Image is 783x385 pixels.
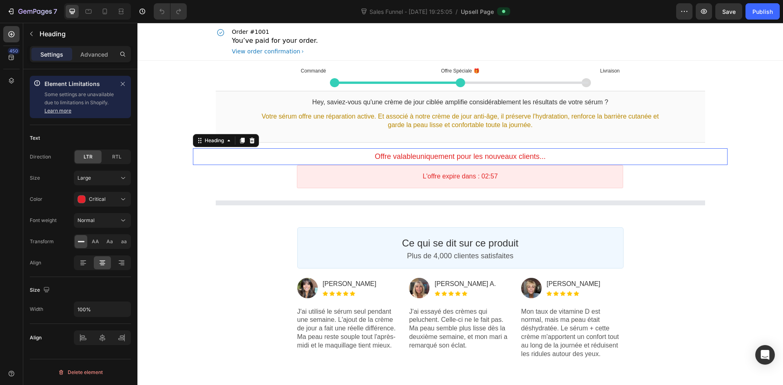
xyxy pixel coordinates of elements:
[752,7,773,16] div: Publish
[92,238,99,245] span: AA
[74,192,131,207] button: Critical
[160,285,262,327] p: J'ai utilisé le sérum seul pendant une semaine. L'ajout de la crème de jour a fait une réelle dif...
[30,259,41,266] div: Align
[461,7,494,16] span: Upsell Page
[409,257,463,266] p: [PERSON_NAME]
[137,23,783,385] iframe: Design area
[456,7,458,16] span: /
[30,238,54,245] div: Transform
[89,196,106,202] span: Critical
[30,153,51,161] div: Direction
[58,367,103,377] div: Delete element
[271,45,375,52] p: Offre Spéciale 🎁
[74,213,131,228] button: Normal
[55,129,590,139] p: Offre valable
[384,285,486,336] p: Mon taux de vitamine D est normal, mais ma peau était déshydratée. Le sérum + cette crème m'appor...
[124,90,522,106] bdo: Votre sérum offre une réparation active. Et associé à notre crème de jour anti-âge, il préserve l...
[715,3,742,20] button: Save
[53,7,57,16] p: 7
[368,7,454,16] span: Sales Funnel - [DATE] 19:25:05
[74,171,131,185] button: Large
[84,153,93,161] span: LTR
[297,257,358,266] p: [PERSON_NAME] A.
[285,150,360,157] bdo: L'offre expire dans : 02:57
[112,153,122,161] span: RTL
[279,130,408,138] span: uniquement pour les nouveaux clients...
[185,257,239,266] p: [PERSON_NAME]
[77,217,95,223] span: Normal
[80,50,108,59] p: Advanced
[167,229,479,238] p: Plus de 4,000 clientes satisfaites
[30,217,57,224] div: Font weight
[40,29,128,39] p: Heading
[722,8,736,15] span: Save
[154,3,187,20] div: Undo/Redo
[30,196,42,203] div: Color
[3,3,61,20] button: 7
[175,76,471,83] bdo: Hey, saviez-vous qu'une crème de jour ciblée amplifie considérablement les résultats de votre sér...
[378,45,482,52] p: Livraison
[30,366,131,379] button: Delete element
[44,90,115,115] p: Some settings are unavailable due to limitations in Shopify.
[164,45,268,52] p: Commandé
[40,50,63,59] p: Settings
[30,174,40,182] div: Size
[30,334,42,341] div: Align
[167,214,479,227] p: Ce qui se dit sur ce produit
[755,345,775,365] div: Open Intercom Messenger
[44,108,71,114] a: Learn more
[30,285,51,296] div: Size
[272,285,374,327] p: J'ai essayé des crèmes qui peluchent. Celle-ci ne le fait pas. Ma peau semble plus lisse dès la d...
[44,79,115,89] p: Element Limitations
[66,114,88,121] div: Heading
[74,302,130,317] input: Auto
[8,48,20,54] div: 450
[77,175,91,181] span: Large
[745,3,780,20] button: Publish
[121,238,127,245] span: aa
[30,134,40,142] div: Text
[106,238,113,245] span: Aa
[30,306,43,313] div: Width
